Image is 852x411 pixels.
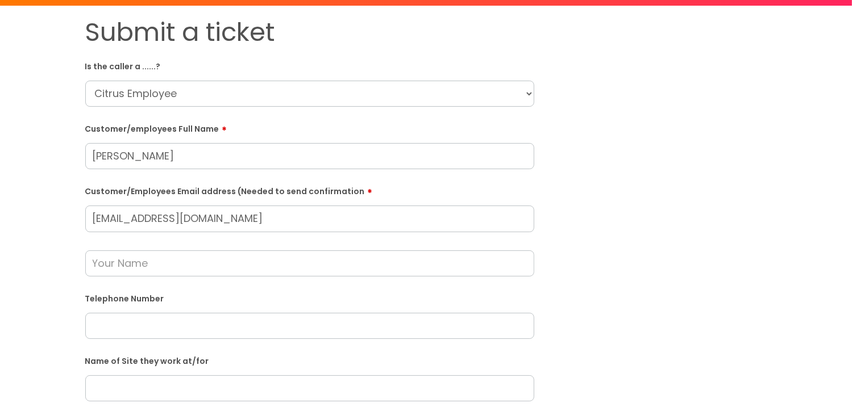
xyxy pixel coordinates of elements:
[85,205,534,232] input: Email
[85,183,534,196] label: Customer/Employees Email address (Needed to send confirmation
[85,354,534,366] label: Name of Site they work at/for
[85,17,534,48] h1: Submit a ticket
[85,60,534,72] label: Is the caller a ......?
[85,120,534,134] label: Customer/employees Full Name
[85,250,534,276] input: Your Name
[85,292,534,304] label: Telephone Number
